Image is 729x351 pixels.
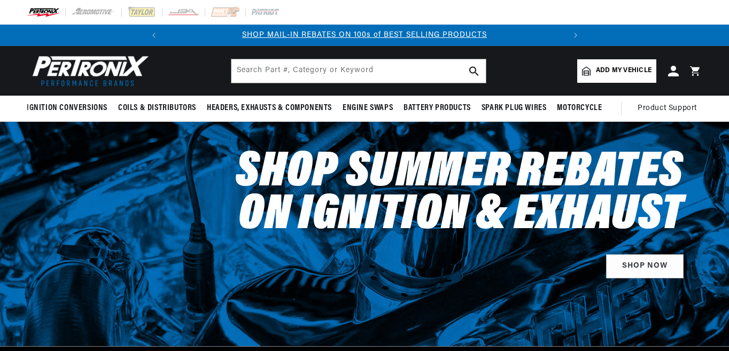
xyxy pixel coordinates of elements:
span: Ignition Conversions [27,103,107,114]
span: Coils & Distributors [118,103,196,114]
summary: Battery Products [398,96,476,121]
span: Product Support [638,103,697,114]
a: SHOP MAIL-IN REBATES ON 100s of BEST SELLING PRODUCTS [242,31,487,39]
input: Search Part #, Category or Keyword [231,59,486,83]
summary: Coils & Distributors [113,96,201,121]
span: Engine Swaps [343,103,393,114]
div: Announcement [165,29,565,41]
summary: Product Support [638,96,702,121]
span: Add my vehicle [596,66,652,76]
span: Spark Plug Wires [482,103,547,114]
span: Battery Products [404,103,471,114]
img: Pertronix [27,52,150,89]
summary: Motorcycle [552,96,607,121]
summary: Spark Plug Wires [476,96,552,121]
div: 1 of 2 [165,29,565,41]
button: Translation missing: en.sections.announcements.previous_announcement [143,25,165,46]
summary: Engine Swaps [337,96,398,121]
button: search button [462,59,486,83]
a: Add my vehicle [577,59,656,83]
summary: Ignition Conversions [27,96,113,121]
button: Translation missing: en.sections.announcements.next_announcement [565,25,586,46]
summary: Headers, Exhausts & Components [201,96,337,121]
span: Headers, Exhausts & Components [207,103,332,114]
span: Motorcycle [557,103,602,114]
h2: Shop Summer Rebates on Ignition & Exhaust [227,152,684,237]
a: Shop Now [606,254,684,278]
